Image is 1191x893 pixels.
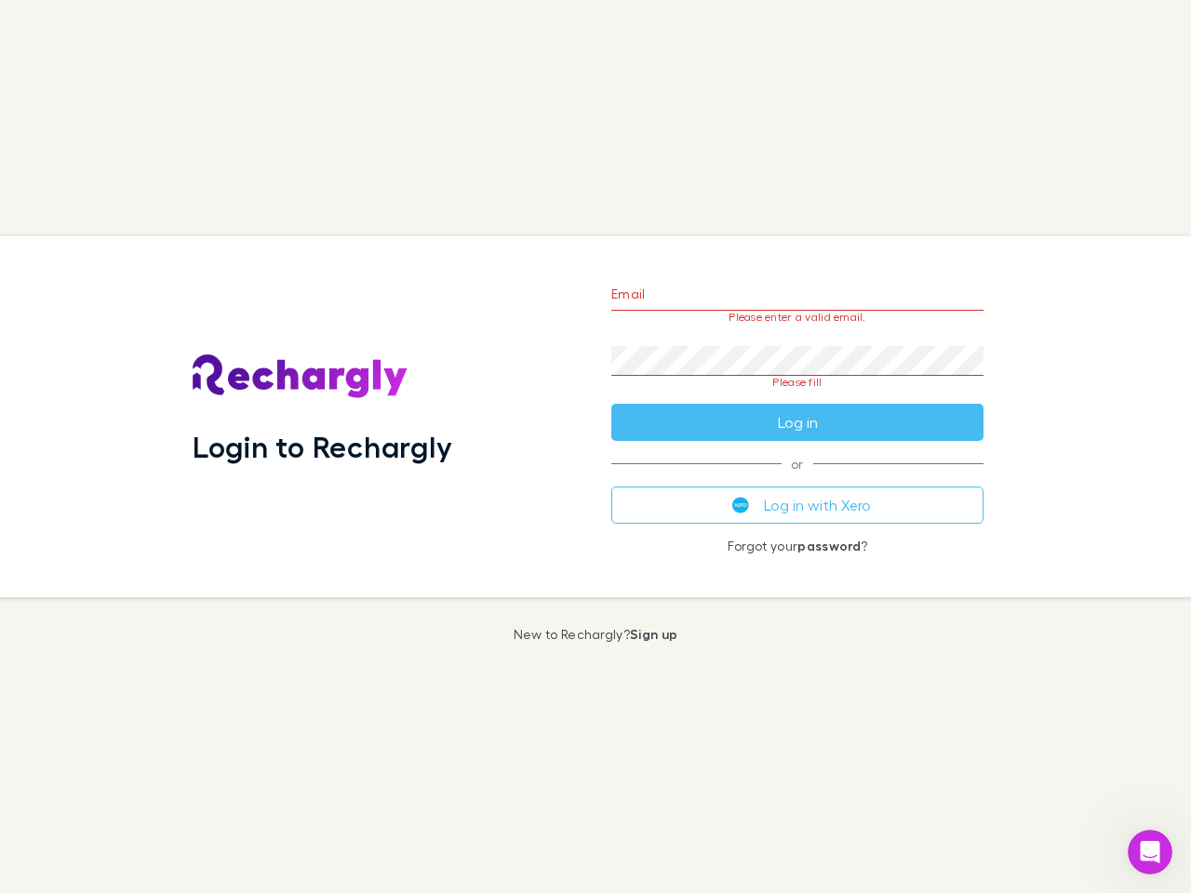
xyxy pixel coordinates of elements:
[797,538,861,553] a: password
[611,311,984,324] p: Please enter a valid email.
[193,354,408,399] img: Rechargly's Logo
[611,404,984,441] button: Log in
[732,497,749,513] img: Xero's logo
[193,429,452,464] h1: Login to Rechargly
[611,463,984,464] span: or
[514,627,678,642] p: New to Rechargly?
[630,626,677,642] a: Sign up
[611,539,984,553] p: Forgot your ?
[611,376,984,389] p: Please fill
[611,486,984,524] button: Log in with Xero
[1128,830,1172,874] iframe: Intercom live chat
